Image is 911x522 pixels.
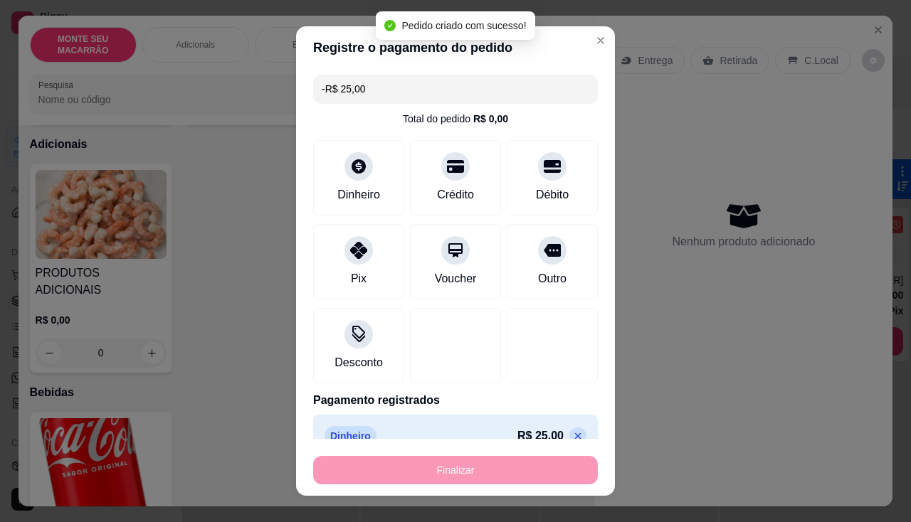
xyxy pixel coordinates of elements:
div: Outro [538,270,567,287]
div: Pix [351,270,367,287]
p: Dinheiro [325,426,376,446]
p: Pagamento registrados [313,392,598,409]
div: Total do pedido [403,112,508,126]
div: Débito [536,186,569,203]
input: Ex.: hambúrguer de cordeiro [322,75,589,103]
span: Pedido criado com sucesso! [401,20,526,31]
div: R$ 0,00 [473,112,508,126]
div: Desconto [335,354,383,371]
header: Registre o pagamento do pedido [296,26,615,69]
p: R$ 25,00 [517,427,564,444]
span: check-circle [384,20,396,31]
div: Voucher [435,270,477,287]
div: Dinheiro [337,186,380,203]
button: Close [589,29,612,52]
div: Crédito [437,186,474,203]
